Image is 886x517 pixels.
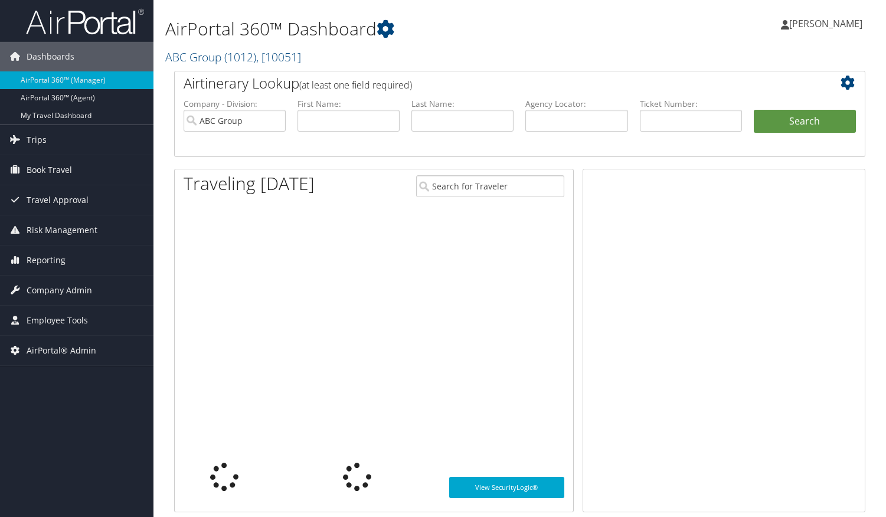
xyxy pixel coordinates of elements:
input: Search for Traveler [416,175,564,197]
h1: Traveling [DATE] [184,171,315,196]
span: Reporting [27,246,66,275]
h1: AirPortal 360™ Dashboard [165,17,638,41]
span: , [ 10051 ] [256,49,301,65]
span: AirPortal® Admin [27,336,96,365]
h2: Airtinerary Lookup [184,73,799,93]
span: Trips [27,125,47,155]
span: ( 1012 ) [224,49,256,65]
a: ABC Group [165,49,301,65]
span: Risk Management [27,215,97,245]
a: [PERSON_NAME] [781,6,874,41]
img: airportal-logo.png [26,8,144,35]
span: Company Admin [27,276,92,305]
label: Agency Locator: [525,98,627,110]
span: Book Travel [27,155,72,185]
span: (at least one field required) [299,78,412,91]
button: Search [754,110,856,133]
a: View SecurityLogic® [449,477,564,498]
span: [PERSON_NAME] [789,17,862,30]
label: Last Name: [411,98,514,110]
span: Travel Approval [27,185,89,215]
label: First Name: [297,98,400,110]
label: Company - Division: [184,98,286,110]
label: Ticket Number: [640,98,742,110]
span: Employee Tools [27,306,88,335]
span: Dashboards [27,42,74,71]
